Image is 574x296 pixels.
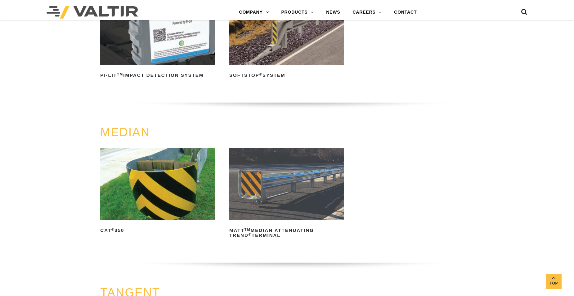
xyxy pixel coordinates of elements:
sup: TM [244,228,251,231]
h2: PI-LIT Impact Detection System [100,70,215,80]
a: CAT®350 [100,148,215,235]
a: CONTACT [388,6,423,19]
a: MEDIAN [100,126,150,139]
h2: MATT Median Attenuating TREND Terminal [229,225,344,240]
h2: CAT 350 [100,225,215,235]
a: NEWS [320,6,346,19]
a: COMPANY [233,6,275,19]
img: Valtir [47,6,138,19]
sup: ® [111,228,114,231]
a: CAREERS [346,6,388,19]
sup: ® [259,72,262,76]
a: PRODUCTS [275,6,320,19]
span: Top [546,280,562,287]
sup: ® [249,233,252,236]
a: MATTTMMedian Attenuating TREND®Terminal [229,148,344,240]
sup: TM [117,72,123,76]
a: Top [546,274,562,289]
h2: SoftStop System [229,70,344,80]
